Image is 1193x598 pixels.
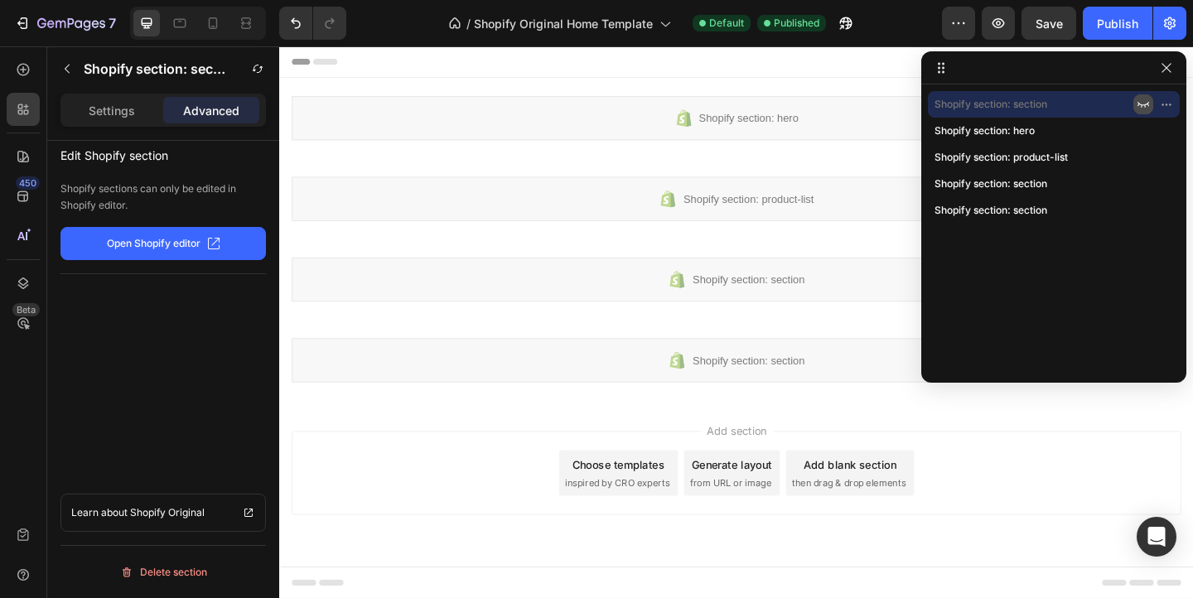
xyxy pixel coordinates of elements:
span: Add section [458,409,537,427]
p: 7 [109,13,116,33]
span: Published [774,16,819,31]
span: Shopify Original Home Template [474,15,653,32]
div: 450 [16,176,40,190]
span: Shopify section: product-list [935,149,1068,166]
button: 7 [7,7,123,40]
span: Shopify section: product-list [439,156,581,176]
span: Shopify section: hero [935,123,1035,139]
p: Settings [89,102,135,119]
span: / [466,15,471,32]
p: Shopify section: section [84,59,229,79]
button: Open Shopify editor [60,227,266,260]
p: Learn about [71,504,128,521]
span: Shopify section: section [935,96,1047,113]
div: Undo/Redo [279,7,346,40]
span: Default [709,16,744,31]
button: Save [1022,7,1076,40]
button: Delete section [60,559,266,586]
p: Advanced [183,102,239,119]
div: Beta [12,303,40,316]
span: Shopify section: hero [456,68,565,88]
div: Publish [1097,15,1138,32]
p: Edit Shopify section [60,141,266,166]
p: Open Shopify editor [107,236,200,251]
span: Save [1036,17,1063,31]
span: Shopify section: section [449,331,571,351]
div: Delete section [120,562,207,582]
span: then drag & drop elements [558,467,681,482]
p: Shopify Original [130,504,205,521]
a: Learn about Shopify Original [60,494,266,532]
iframe: Design area [279,46,1193,598]
div: Generate layout [449,446,536,464]
button: Publish [1083,7,1152,40]
span: inspired by CRO experts [311,467,424,482]
div: Open Intercom Messenger [1137,517,1176,557]
span: Shopify section: section [935,202,1047,219]
p: Shopify sections can only be edited in Shopify editor. [60,181,266,214]
span: Shopify section: section [449,244,571,263]
div: Choose templates [319,446,419,464]
span: Shopify section: section [935,176,1047,192]
span: from URL or image [447,467,535,482]
div: Add blank section [570,446,671,464]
